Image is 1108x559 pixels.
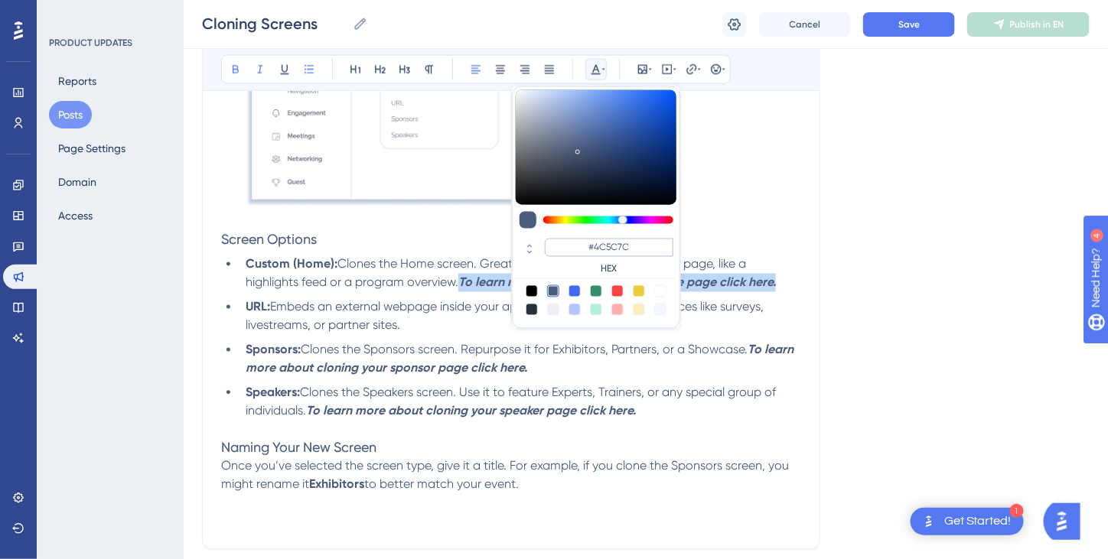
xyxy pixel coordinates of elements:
[545,263,673,275] label: HEX
[364,477,519,492] span: to better match your event.
[202,13,347,34] input: Post Name
[246,257,749,290] span: Clones the Home screen. Great for creating a second landing page, like a highlights feed or a pro...
[246,385,300,400] strong: Speakers:
[309,477,364,492] strong: Exhibitors
[759,12,851,37] button: Cancel
[1044,499,1090,544] iframe: UserGuiding AI Assistant Launcher
[944,513,1012,530] div: Get Started!
[221,232,317,248] span: Screen Options
[246,385,779,418] span: Clones the Speakers screen. Use it to feature Experts, Trainers, or any special group of individu...
[49,101,92,128] button: Posts
[246,300,270,314] strong: URL:
[920,512,938,531] img: launcher-image-alternative-text
[49,37,132,49] div: PRODUCT UPDATES
[301,343,748,357] span: Clones the Sponsors screen. Repurpose it for Exhibitors, Partners, or a Showcase.
[306,404,636,418] strong: To learn more about cloning your speaker page click here.
[221,459,792,492] span: Once you’ve selected the screen type, give it a title. For example, if you clone the Sponsors scr...
[458,275,776,290] strong: To learn more about cloning your home page click here.
[49,67,106,95] button: Reports
[49,202,102,229] button: Access
[898,18,920,31] span: Save
[106,8,111,20] div: 4
[246,343,301,357] strong: Sponsors:
[36,4,96,22] span: Need Help?
[1010,18,1064,31] span: Publish in EN
[49,168,106,196] button: Domain
[246,257,337,271] strong: Custom (Home):
[790,18,821,31] span: Cancel
[221,440,376,456] span: Naming Your New Screen
[863,12,955,37] button: Save
[49,135,135,162] button: Page Settings
[911,508,1024,535] div: Open Get Started! checklist, remaining modules: 1
[967,12,1090,37] button: Publish in EN
[1010,504,1024,518] div: 1
[246,300,767,333] span: Embeds an external webpage inside your app. Perfect for linking to resources like surveys, livest...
